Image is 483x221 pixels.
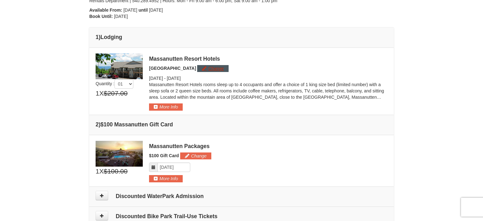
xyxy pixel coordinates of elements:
div: Massanutten Packages [149,143,387,149]
span: Quantity : [96,81,133,86]
strong: Book Until: [89,14,113,19]
span: 1 [96,89,99,98]
span: [DATE] [149,8,163,13]
img: 6619879-1.jpg [96,141,143,167]
strong: Available From: [89,8,122,13]
span: ) [99,121,101,128]
span: 1 [96,167,99,176]
span: X [99,167,104,176]
span: $100.00 [104,167,128,176]
button: Change [180,152,211,159]
h4: Discounted WaterPark Admission [96,193,387,199]
button: More Info [149,103,183,110]
button: More Info [149,175,183,182]
h4: Discounted Bike Park Trail-Use Tickets [96,213,387,219]
span: [DATE] [114,14,128,19]
span: [GEOGRAPHIC_DATA] [149,66,196,71]
h4: 2 $100 Massanutten Gift Card [96,121,387,128]
span: $100 Gift Card [149,153,179,158]
span: ) [99,34,101,40]
span: $207.00 [104,89,128,98]
strong: until [138,8,148,13]
img: 19219026-1-e3b4ac8e.jpg [96,53,143,79]
span: [DATE] [149,76,163,81]
button: Change [197,65,228,72]
span: [DATE] [123,8,137,13]
h4: 1 Lodging [96,34,387,40]
p: Massanutten Resort Hotels rooms sleep up to 4 occupants and offer a choice of 1 king size bed (li... [149,81,387,100]
span: [DATE] [167,76,181,81]
span: X [99,89,104,98]
span: - [164,76,166,81]
div: Massanutten Resort Hotels [149,56,387,62]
